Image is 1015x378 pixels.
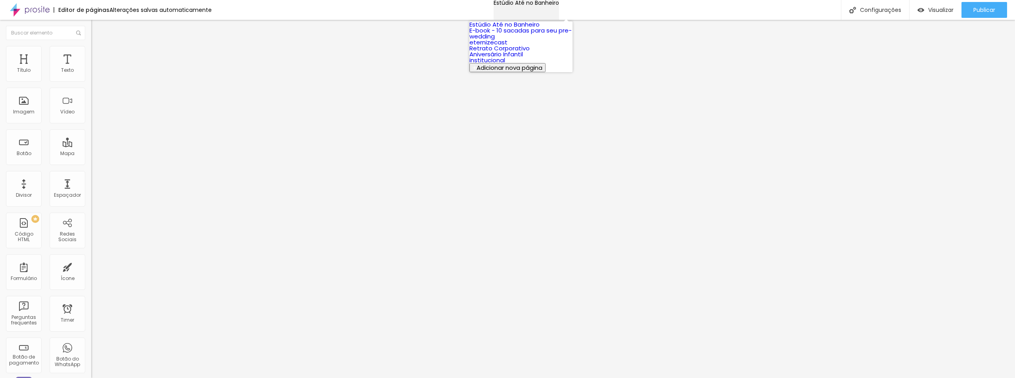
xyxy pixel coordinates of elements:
div: Divisor [16,192,32,198]
div: Botão de pagamento [8,354,39,366]
button: Adicionar nova página [469,63,546,72]
div: Título [17,67,31,73]
div: Botão [17,151,31,156]
a: eternizecast [469,38,507,46]
a: Aniversário Infantil [469,50,523,58]
div: Formulário [11,276,37,281]
img: Icone [849,7,856,13]
button: Publicar [961,2,1007,18]
div: Timer [61,317,74,323]
button: Visualizar [910,2,961,18]
a: Estúdio Até no Banheiro [469,20,540,29]
div: Vídeo [60,109,75,115]
div: Editor de páginas [54,7,109,13]
span: Visualizar [928,7,954,13]
a: institucional [469,56,505,64]
a: Retrato Corporativo [469,44,530,52]
div: Imagem [13,109,34,115]
div: Botão do WhatsApp [52,356,83,368]
div: Mapa [60,151,75,156]
div: Código HTML [8,231,39,243]
div: Espaçador [54,192,81,198]
img: view-1.svg [917,7,924,13]
iframe: Editor [91,20,1015,378]
div: Texto [61,67,74,73]
input: Buscar elemento [6,26,85,40]
div: Perguntas frequentes [8,315,39,326]
div: Alterações salvas automaticamente [109,7,212,13]
div: Redes Sociais [52,231,83,243]
span: Adicionar nova página [477,63,542,72]
img: Icone [76,31,81,35]
div: Ícone [61,276,75,281]
a: E-book - 10 sacadas para seu pre-wedding [469,26,572,40]
span: Publicar [973,7,995,13]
